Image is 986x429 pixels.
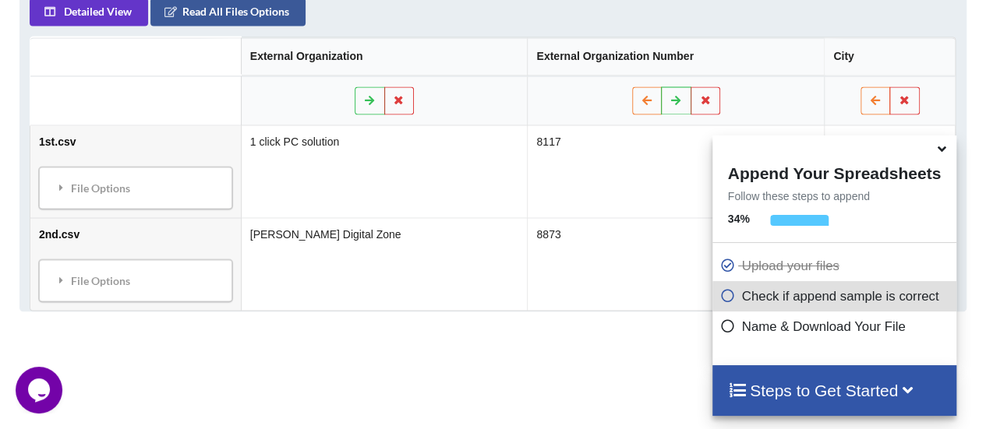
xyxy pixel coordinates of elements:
[712,160,956,183] h4: Append Your Spreadsheets
[728,213,750,225] b: 34 %
[44,264,228,297] div: File Options
[16,367,65,413] iframe: chat widget
[720,287,952,306] p: Check if append sample is correct
[528,37,825,76] th: External Organization Number
[528,217,825,310] td: 8873
[712,188,956,204] p: Follow these steps to append
[528,125,825,217] td: 8117
[825,37,956,76] th: City
[241,125,528,217] td: 1 click PC solution
[44,171,228,204] div: File Options
[720,317,952,336] p: Name & Download Your File
[720,256,952,276] p: Upload your files
[728,381,941,400] h4: Steps to Get Started
[30,125,241,217] td: 1st.csv
[241,37,528,76] th: External Organization
[30,217,241,310] td: 2nd.csv
[241,217,528,310] td: [PERSON_NAME] Digital Zone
